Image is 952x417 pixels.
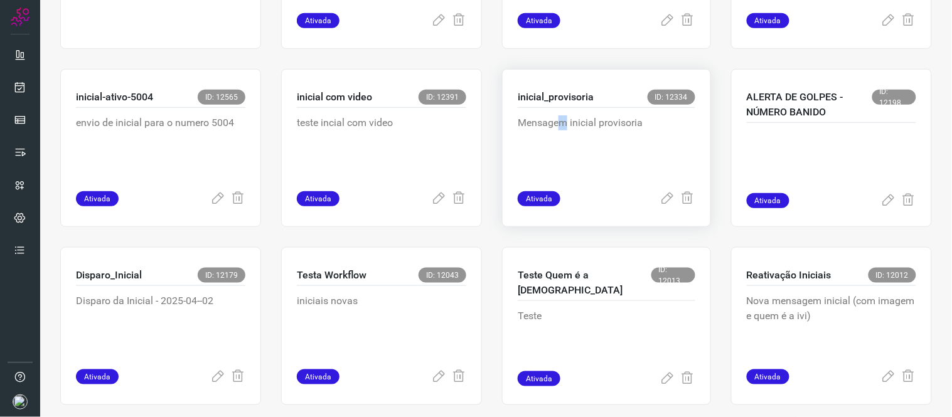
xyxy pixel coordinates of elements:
[747,90,872,120] p: ALERTA DE GOLPES - NÚMERO BANIDO
[747,293,916,356] p: Nova mensagem inicial (com imagem e quem é a ivi)
[297,90,372,105] p: inicial com video
[419,268,466,283] span: ID: 12043
[518,90,594,105] p: inicial_provisoria
[297,191,340,206] span: Ativada
[747,268,832,283] p: Reativação Iniciais
[651,268,695,283] span: ID: 12013
[297,115,466,178] p: teste incial com video
[518,191,560,206] span: Ativada
[76,90,153,105] p: inicial-ativo-5004
[198,268,245,283] span: ID: 12179
[76,115,245,178] p: envio de inicial para o numero 5004
[297,293,466,356] p: iniciais novas
[518,309,695,371] p: Teste
[76,268,142,283] p: Disparo_Inicial
[518,371,560,386] span: Ativada
[297,268,366,283] p: Testa Workflow
[198,90,245,105] span: ID: 12565
[747,369,789,384] span: Ativada
[518,268,651,298] p: Teste Quem é a [DEMOGRAPHIC_DATA]
[747,13,789,28] span: Ativada
[76,191,119,206] span: Ativada
[747,193,789,208] span: Ativada
[869,268,916,283] span: ID: 12012
[297,13,340,28] span: Ativada
[76,369,119,384] span: Ativada
[419,90,466,105] span: ID: 12391
[76,293,245,356] p: Disparo da Inicial - 2025-04--02
[518,13,560,28] span: Ativada
[297,369,340,384] span: Ativada
[11,8,29,26] img: Logo
[872,90,916,105] span: ID: 12198
[518,115,695,178] p: Mensagem inicial provisoria
[648,90,695,105] span: ID: 12334
[13,394,28,409] img: 7236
